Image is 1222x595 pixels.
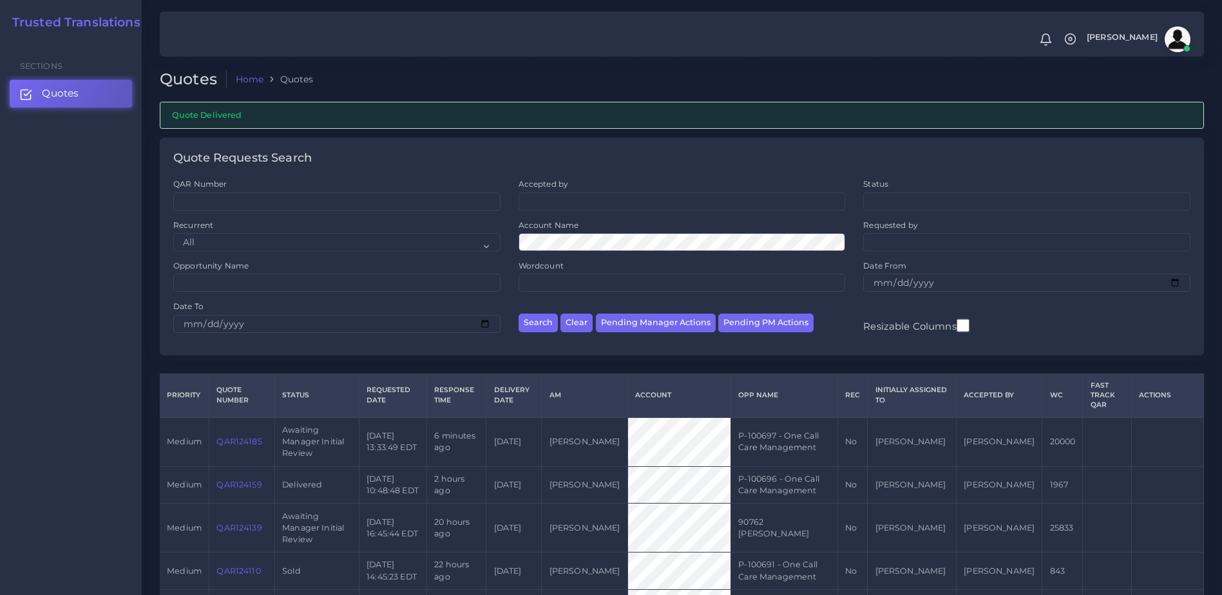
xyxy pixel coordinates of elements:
div: Quote Delivered [160,102,1204,128]
label: Recurrent [173,220,213,231]
img: avatar [1165,26,1190,52]
td: 22 hours ago [427,552,486,590]
td: Sold [275,552,359,590]
span: medium [167,437,202,446]
a: QAR124110 [216,566,260,576]
th: Initially Assigned to [868,373,957,417]
label: Account Name [519,220,579,231]
th: REC [838,373,868,417]
td: No [838,417,868,466]
th: Quote Number [209,373,275,417]
a: Trusted Translations [3,15,140,30]
td: Delivered [275,466,359,504]
label: Resizable Columns [863,317,969,334]
td: [PERSON_NAME] [542,552,627,590]
a: [PERSON_NAME]avatar [1080,26,1195,52]
li: Quotes [263,73,313,86]
td: [PERSON_NAME] [868,504,957,552]
td: [PERSON_NAME] [868,417,957,466]
td: [PERSON_NAME] [542,417,627,466]
td: [PERSON_NAME] [542,466,627,504]
button: Clear [560,314,593,332]
td: [DATE] [486,504,542,552]
th: Response Time [427,373,486,417]
td: 25833 [1042,504,1083,552]
td: P-100696 - One Call Care Management [731,466,838,504]
th: Delivery Date [486,373,542,417]
td: [PERSON_NAME] [868,466,957,504]
label: Accepted by [519,178,569,189]
td: [DATE] 10:48:48 EDT [359,466,426,504]
label: Status [863,178,888,189]
td: [DATE] 13:33:49 EDT [359,417,426,466]
td: Awaiting Manager Initial Review [275,417,359,466]
label: Opportunity Name [173,260,249,271]
label: QAR Number [173,178,227,189]
label: Date To [173,301,204,312]
span: [PERSON_NAME] [1087,33,1158,42]
td: P-100691 - One Call Care Management [731,552,838,590]
th: AM [542,373,627,417]
td: No [838,466,868,504]
a: QAR124159 [216,480,262,489]
td: [PERSON_NAME] [957,504,1042,552]
td: [PERSON_NAME] [868,552,957,590]
th: WC [1042,373,1083,417]
h2: Quotes [160,70,227,89]
label: Date From [863,260,906,271]
th: Opp Name [731,373,838,417]
td: 2 hours ago [427,466,486,504]
span: medium [167,480,202,489]
td: [PERSON_NAME] [957,417,1042,466]
button: Pending PM Actions [718,314,814,332]
button: Search [519,314,558,332]
a: QAR124185 [216,437,262,446]
span: Quotes [42,86,79,100]
td: No [838,504,868,552]
span: medium [167,566,202,576]
td: [PERSON_NAME] [957,552,1042,590]
span: medium [167,523,202,533]
td: P-100697 - One Call Care Management [731,417,838,466]
label: Requested by [863,220,918,231]
td: 843 [1042,552,1083,590]
th: Actions [1131,373,1203,417]
td: [DATE] [486,552,542,590]
td: [PERSON_NAME] [542,504,627,552]
button: Pending Manager Actions [596,314,716,332]
th: Status [275,373,359,417]
th: Account [627,373,730,417]
td: 90762 [PERSON_NAME] [731,504,838,552]
td: 6 minutes ago [427,417,486,466]
td: [DATE] [486,417,542,466]
td: [DATE] [486,466,542,504]
th: Fast Track QAR [1083,373,1131,417]
label: Wordcount [519,260,564,271]
th: Requested Date [359,373,426,417]
td: No [838,552,868,590]
th: Accepted by [957,373,1042,417]
td: 20 hours ago [427,504,486,552]
td: Awaiting Manager Initial Review [275,504,359,552]
td: 1967 [1042,466,1083,504]
td: [DATE] 14:45:23 EDT [359,552,426,590]
span: Sections [20,61,62,71]
a: QAR124139 [216,523,262,533]
h4: Quote Requests Search [173,151,312,165]
td: [DATE] 16:45:44 EDT [359,504,426,552]
a: Home [236,73,264,86]
input: Resizable Columns [957,317,969,334]
a: Quotes [10,80,132,107]
td: [PERSON_NAME] [957,466,1042,504]
td: 20000 [1042,417,1083,466]
th: Priority [160,373,209,417]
